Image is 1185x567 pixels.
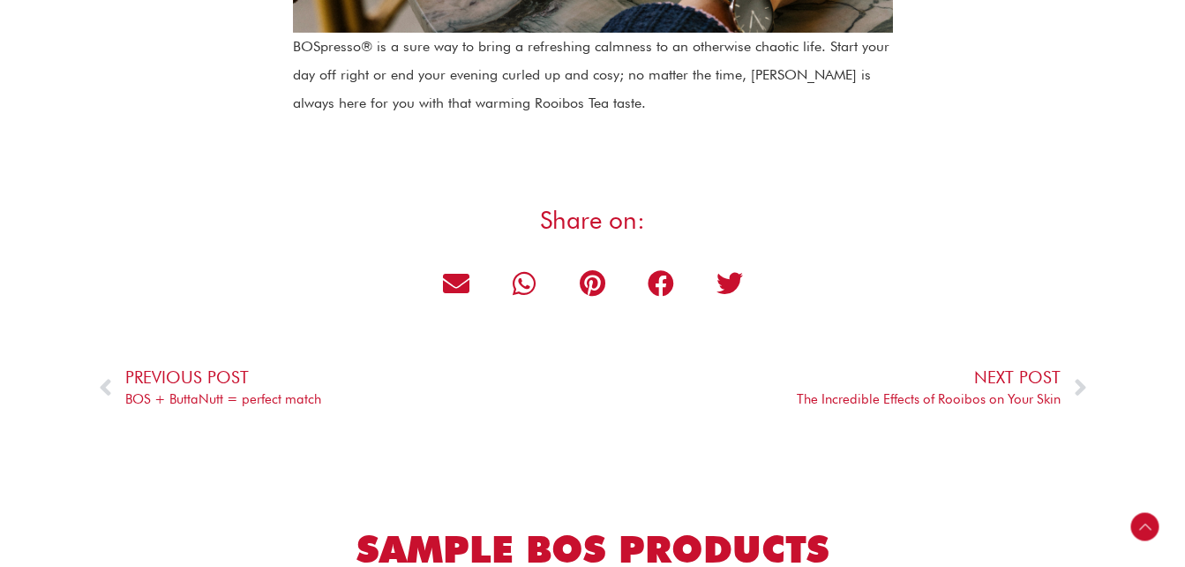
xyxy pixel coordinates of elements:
[99,358,1087,420] div: Post Navigation
[631,254,691,314] div: Share on facebook
[563,254,623,314] div: Share on pinterest
[700,254,760,314] div: Share on twitter
[293,33,893,117] p: BOSpresso® is a sure way to bring a refreshing calmness to an otherwise chaotic life. Start your ...
[797,367,1061,389] span: Next Post
[125,389,321,411] span: BOS + ButtaNutt = perfect match
[99,204,1087,236] h3: Share on:
[426,254,486,314] div: Share on email
[494,254,554,314] div: Share on whatsapp
[797,389,1061,411] span: The Incredible Effects of Rooibos on Your Skin
[125,367,321,389] span: Previous Post
[99,367,593,411] a: Previous PostBOS + ButtaNutt = perfect match
[593,367,1087,411] a: Next PostThe Incredible Effects of Rooibos on Your Skin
